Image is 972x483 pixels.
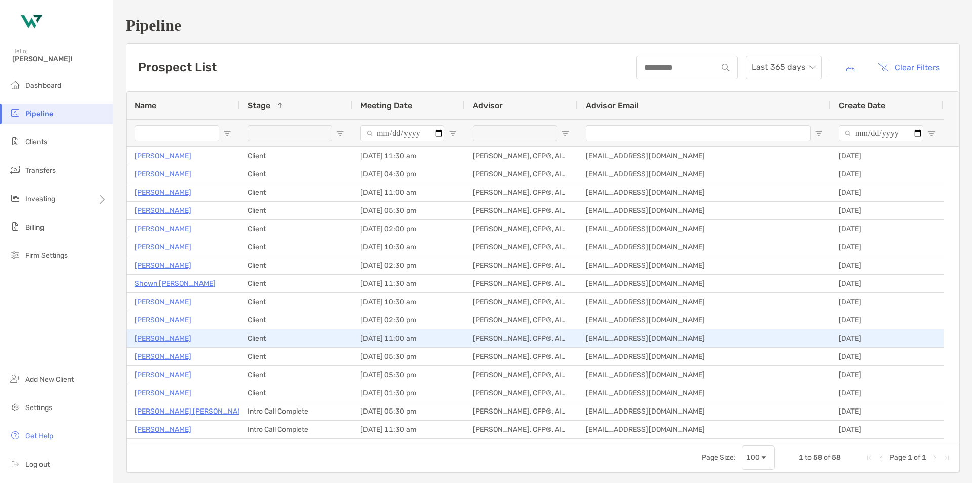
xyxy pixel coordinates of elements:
div: [EMAIL_ADDRESS][DOMAIN_NAME] [578,165,831,183]
div: [DATE] [831,275,944,292]
span: Stage [248,101,270,110]
div: [PERSON_NAME], CFP®, AIF®, CRPC™ [465,384,578,402]
a: [PERSON_NAME] [135,241,191,253]
div: [PERSON_NAME], CFP®, AIF®, CRPC™ [465,202,578,219]
div: [DATE] [831,256,944,274]
div: [DATE] [831,183,944,201]
div: [EMAIL_ADDRESS][DOMAIN_NAME] [578,311,831,329]
div: [EMAIL_ADDRESS][DOMAIN_NAME] [578,384,831,402]
div: [DATE] [831,311,944,329]
span: Pipeline [25,109,53,118]
button: Open Filter Menu [927,129,936,137]
div: Client [239,165,352,183]
div: [PERSON_NAME], CFP®, AIF®, CRPC™ [465,256,578,274]
div: [DATE] [831,439,944,457]
div: Next Page [930,454,939,462]
img: firm-settings icon [9,249,21,261]
div: Client [239,366,352,384]
div: [DATE] [831,348,944,365]
a: [PERSON_NAME] [135,314,191,326]
div: [DATE] [831,147,944,165]
img: billing icon [9,220,21,233]
div: [EMAIL_ADDRESS][DOMAIN_NAME] [578,275,831,292]
div: [PERSON_NAME], CFP®, AIF®, CRPC™ [465,147,578,165]
span: 1 [799,453,803,462]
div: [DATE] 02:00 pm [352,220,465,238]
div: [PERSON_NAME], CFP®, AIF®, CRPC™ [465,329,578,347]
span: 1 [908,453,912,462]
p: [PERSON_NAME] [135,204,191,217]
div: Last Page [943,454,951,462]
a: [PERSON_NAME] [135,150,191,162]
span: Settings [25,403,52,412]
span: Add New Client [25,375,74,384]
div: [DATE] [831,293,944,311]
span: Get Help [25,432,53,440]
div: Client [239,220,352,238]
div: Page Size [742,445,775,470]
div: 100 [746,453,760,462]
div: Intro Call Complete [239,402,352,420]
img: transfers icon [9,164,21,176]
div: [DATE] 11:00 am [352,329,465,347]
div: [EMAIL_ADDRESS][DOMAIN_NAME] [578,202,831,219]
div: Client [239,147,352,165]
img: logout icon [9,458,21,470]
a: [PERSON_NAME] [135,295,191,308]
button: Clear Filters [870,56,947,79]
div: [DATE] [831,238,944,256]
span: Advisor [473,101,503,110]
a: [PERSON_NAME] [135,186,191,199]
div: [DATE] 10:30 am [352,238,465,256]
h3: Prospect List [138,60,217,75]
a: [PERSON_NAME] [PERSON_NAME] [135,405,250,418]
span: 1 [922,453,926,462]
a: [PERSON_NAME] [135,368,191,381]
span: of [914,453,920,462]
div: [PERSON_NAME], CFP®, AIF®, CRPC™ [465,220,578,238]
span: to [805,453,812,462]
button: Open Filter Menu [815,129,823,137]
div: Previous Page [877,454,885,462]
div: [PERSON_NAME], CFP®, AIF®, CRPC™ [465,439,578,457]
div: [EMAIL_ADDRESS][DOMAIN_NAME] [578,238,831,256]
span: Page [889,453,906,462]
span: Dashboard [25,81,61,90]
img: pipeline icon [9,107,21,119]
img: input icon [722,64,730,71]
div: [EMAIL_ADDRESS][DOMAIN_NAME] [578,183,831,201]
span: Meeting Date [360,101,412,110]
img: settings icon [9,401,21,413]
div: Client [239,384,352,402]
div: [DATE] 05:30 pm [352,202,465,219]
span: Firm Settings [25,251,68,260]
img: add_new_client icon [9,373,21,385]
a: [PERSON_NAME] [135,168,191,180]
button: Open Filter Menu [336,129,344,137]
a: Shown [PERSON_NAME] [135,277,216,290]
a: [PERSON_NAME] [135,350,191,363]
p: [PERSON_NAME] [135,387,191,399]
div: [DATE] 11:30 am [352,147,465,165]
div: Client [239,293,352,311]
a: [PERSON_NAME] [135,222,191,235]
div: [DATE] [831,421,944,438]
div: Client [239,329,352,347]
div: [PERSON_NAME], CFP®, AIF®, CRPC™ [465,311,578,329]
span: Advisor Email [586,101,638,110]
span: 58 [832,453,841,462]
div: Page Size: [702,453,736,462]
div: First Page [865,454,873,462]
div: Client [239,348,352,365]
p: [PERSON_NAME] [135,423,191,436]
span: [PERSON_NAME]! [12,55,107,63]
input: Meeting Date Filter Input [360,125,444,141]
div: [DATE] 04:00 pm [352,439,465,457]
div: [DATE] 10:30 am [352,293,465,311]
span: 58 [813,453,822,462]
div: [EMAIL_ADDRESS][DOMAIN_NAME] [578,439,831,457]
div: [DATE] 05:30 pm [352,366,465,384]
